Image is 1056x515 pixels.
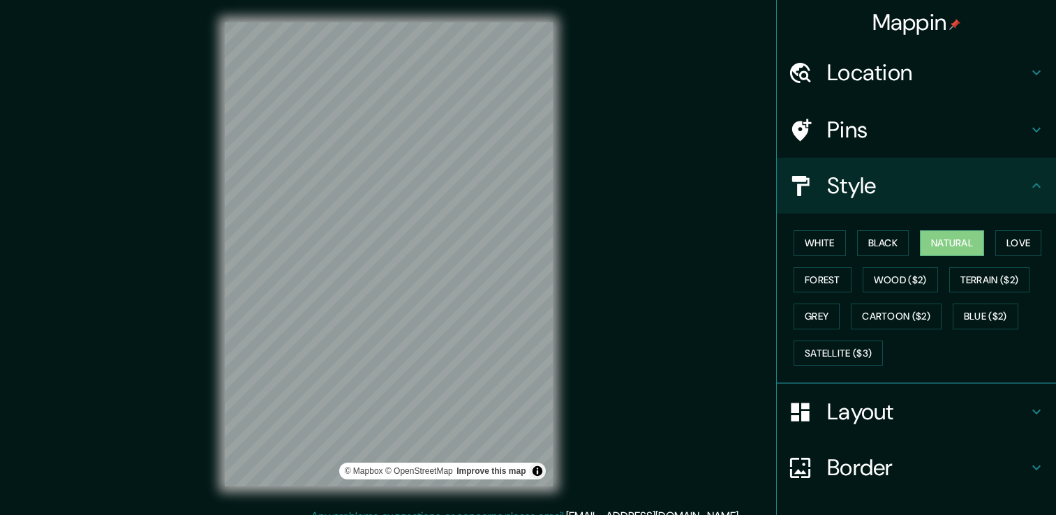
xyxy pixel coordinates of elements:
button: Grey [794,304,840,329]
iframe: Help widget launcher [932,461,1041,500]
button: Blue ($2) [953,304,1018,329]
h4: Pins [827,116,1028,144]
button: Wood ($2) [863,267,938,293]
img: pin-icon.png [949,19,960,30]
button: Love [995,230,1041,256]
button: Cartoon ($2) [851,304,942,329]
button: Satellite ($3) [794,341,883,366]
a: Mapbox [345,466,383,476]
canvas: Map [225,22,553,486]
div: Location [777,45,1056,100]
button: White [794,230,846,256]
div: Style [777,158,1056,214]
div: Pins [777,102,1056,158]
h4: Mappin [872,8,961,36]
div: Border [777,440,1056,495]
h4: Border [827,454,1028,482]
a: Map feedback [456,466,526,476]
div: Layout [777,384,1056,440]
button: Terrain ($2) [949,267,1030,293]
button: Forest [794,267,852,293]
button: Black [857,230,909,256]
a: OpenStreetMap [385,466,453,476]
h4: Style [827,172,1028,200]
h4: Layout [827,398,1028,426]
h4: Location [827,59,1028,87]
button: Natural [920,230,984,256]
button: Toggle attribution [529,463,546,479]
